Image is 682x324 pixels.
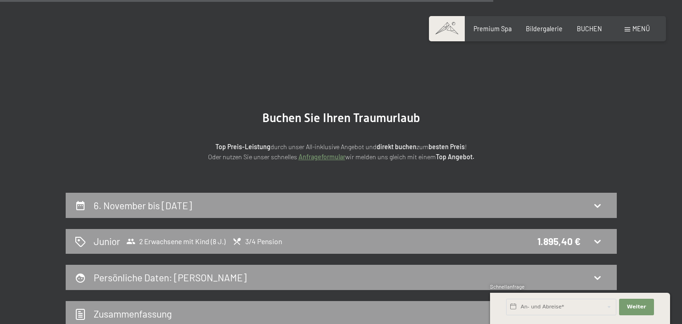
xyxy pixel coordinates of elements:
[94,308,172,319] h2: Zusammen­fassung
[126,237,225,246] span: 2 Erwachsene mit Kind (8 J.)
[537,235,581,248] div: 1.895,40 €
[526,25,563,33] a: Bildergalerie
[428,143,465,151] strong: besten Preis
[436,153,474,161] strong: Top Angebot.
[299,153,345,161] a: Anfrageformular
[627,303,646,311] span: Weiter
[377,143,417,151] strong: direkt buchen
[619,299,654,315] button: Weiter
[577,25,602,33] a: BUCHEN
[490,284,524,290] span: Schnellanfrage
[94,235,120,248] h2: Junior
[94,272,247,283] h2: Persönliche Daten : [PERSON_NAME]
[473,25,512,33] a: Premium Spa
[94,200,192,211] h2: 6. November bis [DATE]
[262,111,420,125] span: Buchen Sie Ihren Traumurlaub
[139,142,543,162] p: durch unser All-inklusive Angebot und zum ! Oder nutzen Sie unser schnelles wir melden uns gleich...
[232,237,282,246] span: 3/4 Pension
[215,143,271,151] strong: Top Preis-Leistung
[632,25,650,33] span: Menü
